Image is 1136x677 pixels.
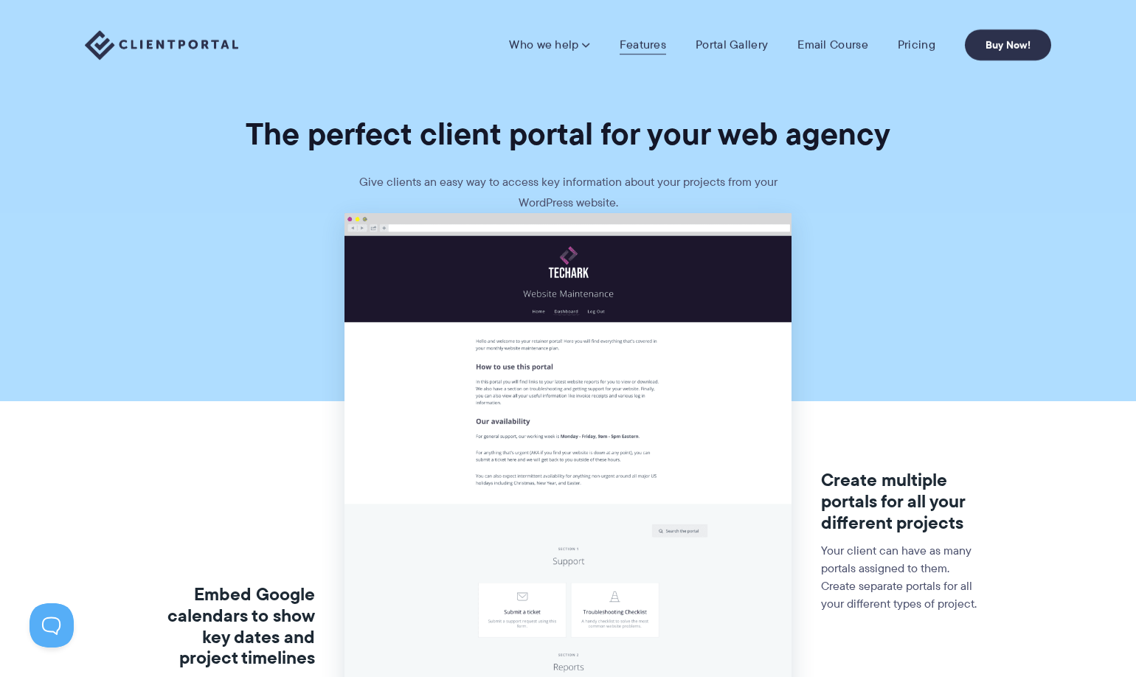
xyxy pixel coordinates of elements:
[797,38,868,52] a: Email Course
[347,172,789,213] p: Give clients an easy way to access key information about your projects from your WordPress website.
[965,29,1051,60] a: Buy Now!
[696,38,768,52] a: Portal Gallery
[154,584,316,669] h3: Embed Google calendars to show key dates and project timelines
[509,38,589,52] a: Who we help
[898,38,935,52] a: Pricing
[620,38,666,52] a: Features
[30,603,74,648] iframe: Toggle Customer Support
[821,470,983,533] h3: Create multiple portals for all your different projects
[821,542,983,613] p: Your client can have as many portals assigned to them. Create separate portals for all your diffe...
